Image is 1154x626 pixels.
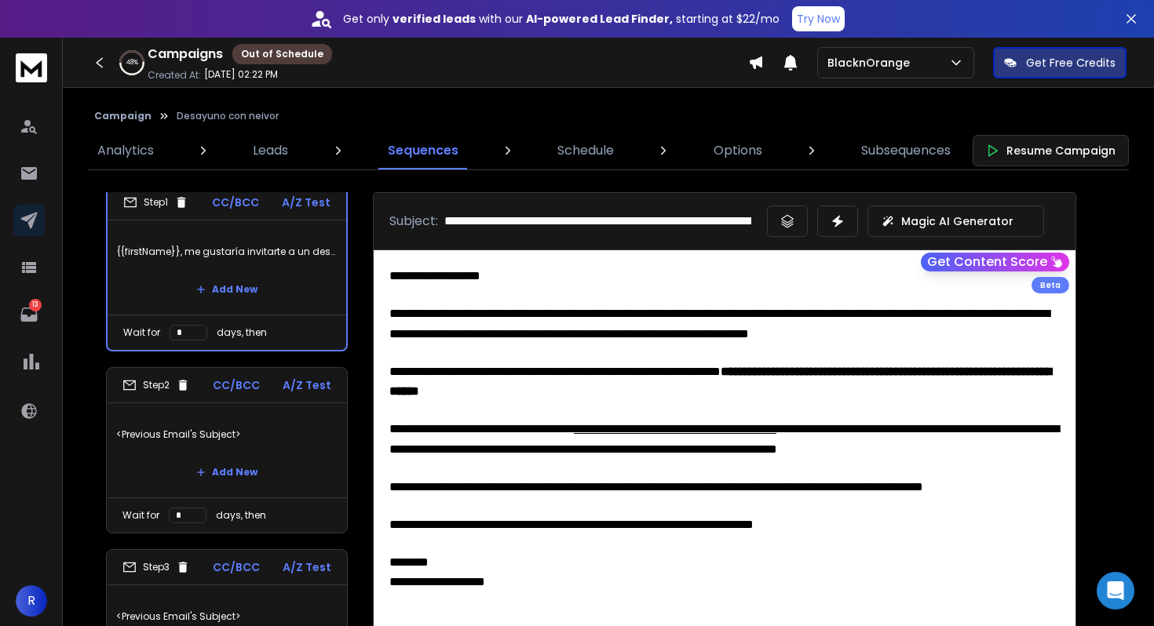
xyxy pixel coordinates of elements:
[548,132,623,169] a: Schedule
[792,6,845,31] button: Try Now
[389,212,438,231] p: Subject:
[343,11,780,27] p: Get only with our starting at $22/mo
[184,457,270,488] button: Add New
[993,47,1127,78] button: Get Free Credits
[117,230,337,274] p: {{firstName}}, me gustaría invitarte a un desayuno en la [GEOGRAPHIC_DATA]
[148,45,223,64] h1: Campaigns
[122,509,159,522] p: Wait for
[123,326,160,339] p: Wait for
[283,377,331,393] p: A/Z Test
[94,110,152,122] button: Campaign
[148,69,201,82] p: Created At:
[1026,55,1116,71] p: Get Free Credits
[253,141,288,160] p: Leads
[16,585,47,617] button: R
[861,141,951,160] p: Subsequences
[122,560,190,574] div: Step 3
[212,195,259,210] p: CC/BCC
[106,367,348,533] li: Step2CC/BCCA/Z Test<Previous Email's Subject>Add NewWait fordays, then
[704,132,772,169] a: Options
[97,141,154,160] p: Analytics
[116,413,338,457] p: <Previous Email's Subject>
[29,299,42,311] p: 13
[973,135,1129,166] button: Resume Campaign
[243,132,298,169] a: Leads
[1032,277,1069,293] div: Beta
[393,11,476,27] strong: verified leads
[106,184,348,351] li: Step1CC/BCCA/Z Test{{firstName}}, me gustaría invitarte a un desayuno en la [GEOGRAPHIC_DATA]Add ...
[232,44,332,64] div: Out of Schedule
[213,559,260,575] p: CC/BCC
[557,141,614,160] p: Schedule
[797,11,840,27] p: Try Now
[216,509,266,522] p: days, then
[852,132,960,169] a: Subsequences
[122,378,190,392] div: Step 2
[378,132,468,169] a: Sequences
[867,206,1044,237] button: Magic AI Generator
[204,68,278,81] p: [DATE] 02:22 PM
[16,53,47,82] img: logo
[1097,572,1134,610] div: Open Intercom Messenger
[177,110,279,122] p: Desayuno con neivor
[921,253,1069,271] button: Get Content Score
[388,141,458,160] p: Sequences
[126,58,138,67] p: 48 %
[123,195,188,209] div: Step 1
[283,559,331,575] p: A/Z Test
[901,213,1013,229] p: Magic AI Generator
[217,326,267,339] p: days, then
[526,11,673,27] strong: AI-powered Lead Finder,
[714,141,762,160] p: Options
[88,132,163,169] a: Analytics
[13,299,45,330] a: 13
[184,274,270,305] button: Add New
[827,55,916,71] p: BlacknOrange
[282,195,330,210] p: A/Z Test
[213,377,260,393] p: CC/BCC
